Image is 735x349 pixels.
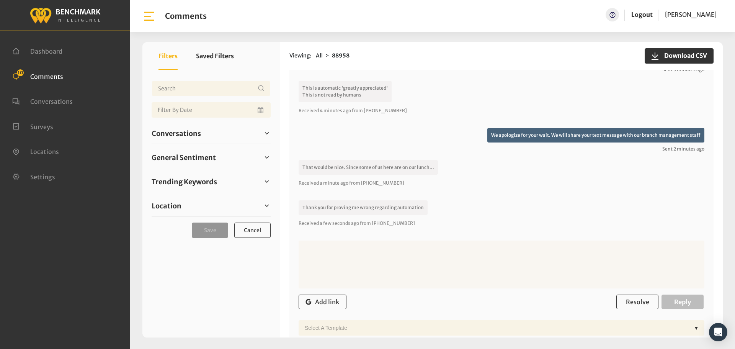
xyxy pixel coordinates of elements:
span: 4 minutes ago [320,108,351,113]
img: benchmark [29,6,101,25]
span: Sent 2 minutes ago [299,146,704,152]
div: Open Intercom Messenger [709,323,727,341]
p: We apologize for your wait. We will share your text message with our branch management staff [487,128,704,143]
span: Viewing: [289,52,311,60]
span: Received [299,108,319,113]
span: a minute ago [320,180,348,186]
p: This is automatic 'greatly appreciated' This is not read by humans [299,81,392,102]
span: Trending Keywords [152,177,217,187]
span: 10 [17,69,24,76]
a: Location [152,200,271,211]
span: Location [152,201,181,211]
strong: 88958 [332,52,350,59]
button: Add link [299,295,346,309]
button: Open Calendar [256,102,266,118]
span: from [PHONE_NUMBER] [360,220,415,226]
a: Trending Keywords [152,176,271,187]
a: Logout [631,11,653,18]
a: Locations [12,147,59,155]
span: Resolve [626,298,649,306]
button: Resolve [616,295,658,309]
p: That would be nice. Since some of us here are on our lunch... [299,160,438,175]
span: Settings [30,173,55,180]
span: from [PHONE_NUMBER] [352,108,407,113]
img: bar [142,10,156,23]
span: General Sentiment [152,152,216,163]
span: a few seconds ago [320,220,359,226]
button: Filters [158,42,178,70]
div: Select a Template [301,320,691,336]
span: Download CSV [660,51,707,60]
span: [PERSON_NAME] [665,11,717,18]
h1: Comments [165,11,207,21]
button: Download CSV [645,48,714,64]
span: Received [299,220,319,226]
a: General Sentiment [152,152,271,163]
span: from [PHONE_NUMBER] [349,180,404,186]
span: Conversations [30,98,73,105]
a: Conversations [152,128,271,139]
span: All [316,52,323,59]
span: Received [299,180,319,186]
a: [PERSON_NAME] [665,8,717,21]
p: Thank you for proving me wrong regarding automation [299,200,428,215]
a: Dashboard [12,47,62,54]
a: Conversations [12,97,73,105]
a: Logout [631,8,653,21]
span: Conversations [152,128,201,139]
div: ▼ [691,320,702,336]
span: Comments [30,72,63,80]
button: Cancel [234,223,271,238]
span: Locations [30,148,59,156]
a: Settings [12,172,55,180]
a: Comments 10 [12,72,63,80]
a: Surveys [12,122,53,130]
span: Surveys [30,123,53,130]
span: Dashboard [30,48,62,55]
button: Saved Filters [196,42,234,70]
input: Username [152,81,271,96]
input: Date range input field [152,102,271,118]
